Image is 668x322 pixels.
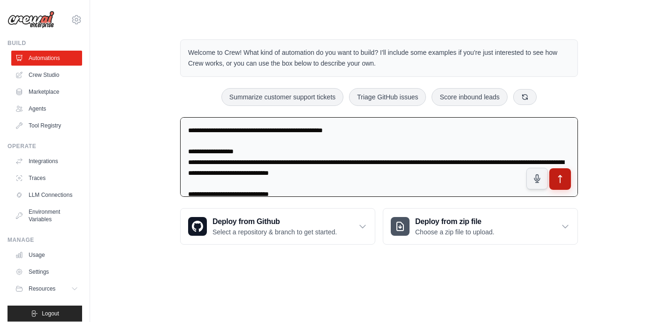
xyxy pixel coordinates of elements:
[11,204,82,227] a: Environment Variables
[8,236,82,244] div: Manage
[213,227,337,237] p: Select a repository & branch to get started.
[8,306,82,322] button: Logout
[8,11,54,29] img: Logo
[11,51,82,66] a: Automations
[349,88,426,106] button: Triage GitHub issues
[11,247,82,262] a: Usage
[213,216,337,227] h3: Deploy from Github
[621,277,668,322] iframe: Chat Widget
[11,281,82,296] button: Resources
[11,101,82,116] a: Agents
[11,118,82,133] a: Tool Registry
[11,171,82,186] a: Traces
[8,39,82,47] div: Build
[11,154,82,169] a: Integrations
[432,88,508,106] button: Score inbound leads
[11,187,82,202] a: LLM Connections
[415,216,494,227] h3: Deploy from zip file
[11,67,82,82] a: Crew Studio
[11,264,82,279] a: Settings
[415,227,494,237] p: Choose a zip file to upload.
[29,285,55,292] span: Resources
[42,310,59,317] span: Logout
[11,84,82,99] a: Marketplace
[8,142,82,150] div: Operate
[221,88,343,106] button: Summarize customer support tickets
[188,47,570,69] p: Welcome to Crew! What kind of automation do you want to build? I'll include some examples if you'...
